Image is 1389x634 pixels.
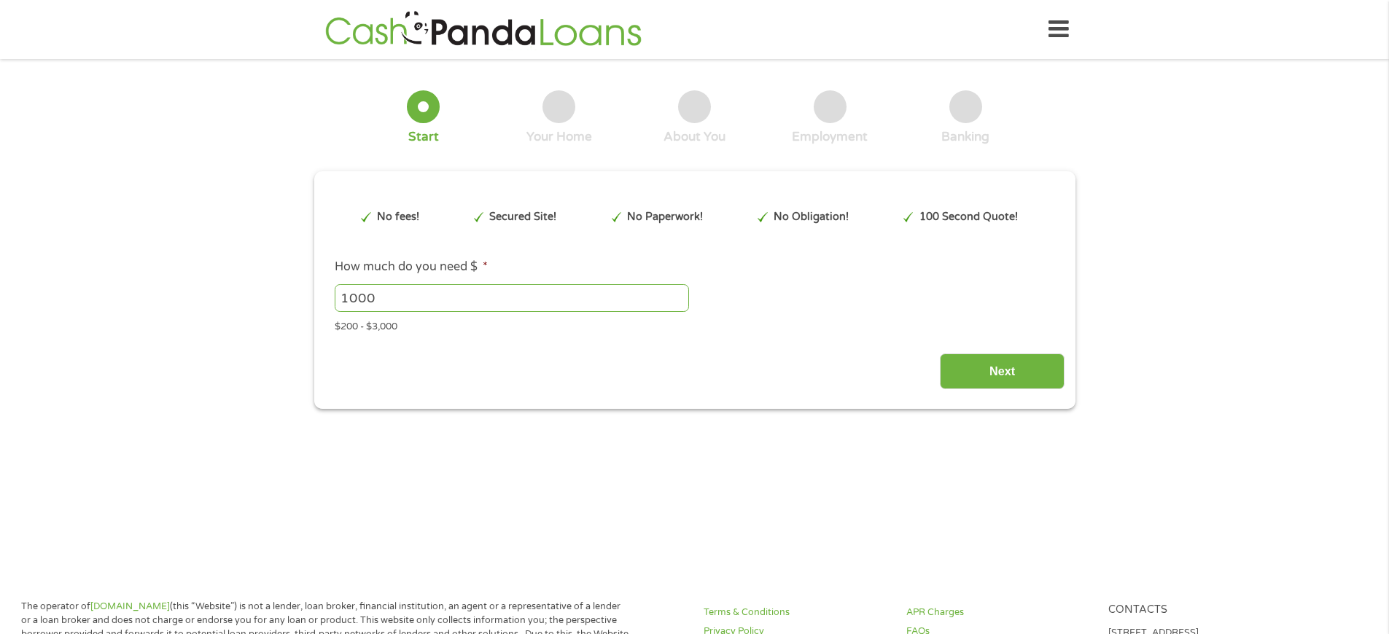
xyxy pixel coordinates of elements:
a: [DOMAIN_NAME] [90,600,170,612]
p: 100 Second Quote! [919,209,1018,225]
input: Next [940,353,1065,389]
div: Employment [792,129,868,145]
p: No Obligation! [774,209,849,225]
label: How much do you need $ [335,259,488,275]
h4: Contacts [1108,603,1293,617]
div: About You [664,129,725,145]
p: No Paperwork! [627,209,703,225]
div: Start [408,129,439,145]
p: Secured Site! [489,209,556,225]
div: Banking [941,129,989,145]
div: $200 - $3,000 [335,315,1054,334]
p: No fees! [377,209,419,225]
a: APR Charges [906,606,1092,619]
a: Terms & Conditions [704,606,889,619]
div: Your Home [526,129,592,145]
img: GetLoanNow Logo [321,9,646,50]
